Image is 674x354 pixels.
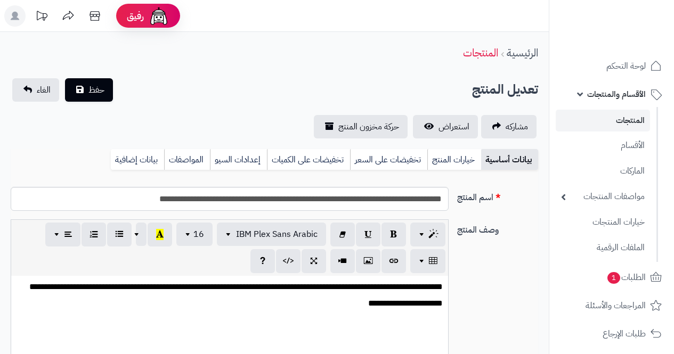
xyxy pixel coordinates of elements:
[267,149,350,170] a: تخفيضات على الكميات
[148,5,169,27] img: ai-face.png
[88,84,104,96] span: حفظ
[556,160,650,183] a: الماركات
[556,134,650,157] a: الأقسام
[556,110,650,131] a: المنتجات
[506,120,528,133] span: مشاركه
[607,272,620,284] span: 1
[606,270,646,285] span: الطلبات
[350,149,427,170] a: تخفيضات على السعر
[193,228,204,241] span: 16
[481,149,538,170] a: بيانات أساسية
[586,298,646,313] span: المراجعات والأسئلة
[556,185,650,208] a: مواصفات المنتجات
[314,115,408,138] a: حركة مخزون المنتج
[164,149,210,170] a: المواصفات
[438,120,469,133] span: استعراض
[413,115,478,138] a: استعراض
[463,45,498,61] a: المنتجات
[587,87,646,102] span: الأقسام والمنتجات
[507,45,538,61] a: الرئيسية
[12,78,59,102] a: الغاء
[556,265,668,290] a: الطلبات1
[481,115,537,138] a: مشاركه
[65,78,113,102] button: حفظ
[472,79,538,101] h2: تعديل المنتج
[556,211,650,234] a: خيارات المنتجات
[127,10,144,22] span: رفيق
[28,5,55,29] a: تحديثات المنصة
[453,187,542,204] label: اسم المنتج
[453,219,542,236] label: وصف المنتج
[217,223,326,246] button: IBM Plex Sans Arabic
[556,321,668,347] a: طلبات الإرجاع
[210,149,267,170] a: إعدادات السيو
[427,149,481,170] a: خيارات المنتج
[338,120,399,133] span: حركة مخزون المنتج
[111,149,164,170] a: بيانات إضافية
[236,228,318,241] span: IBM Plex Sans Arabic
[556,236,650,259] a: الملفات الرقمية
[603,326,646,341] span: طلبات الإرجاع
[606,59,646,73] span: لوحة التحكم
[176,223,213,246] button: 16
[556,293,668,318] a: المراجعات والأسئلة
[37,84,51,96] span: الغاء
[602,29,664,51] img: logo-2.png
[556,53,668,79] a: لوحة التحكم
